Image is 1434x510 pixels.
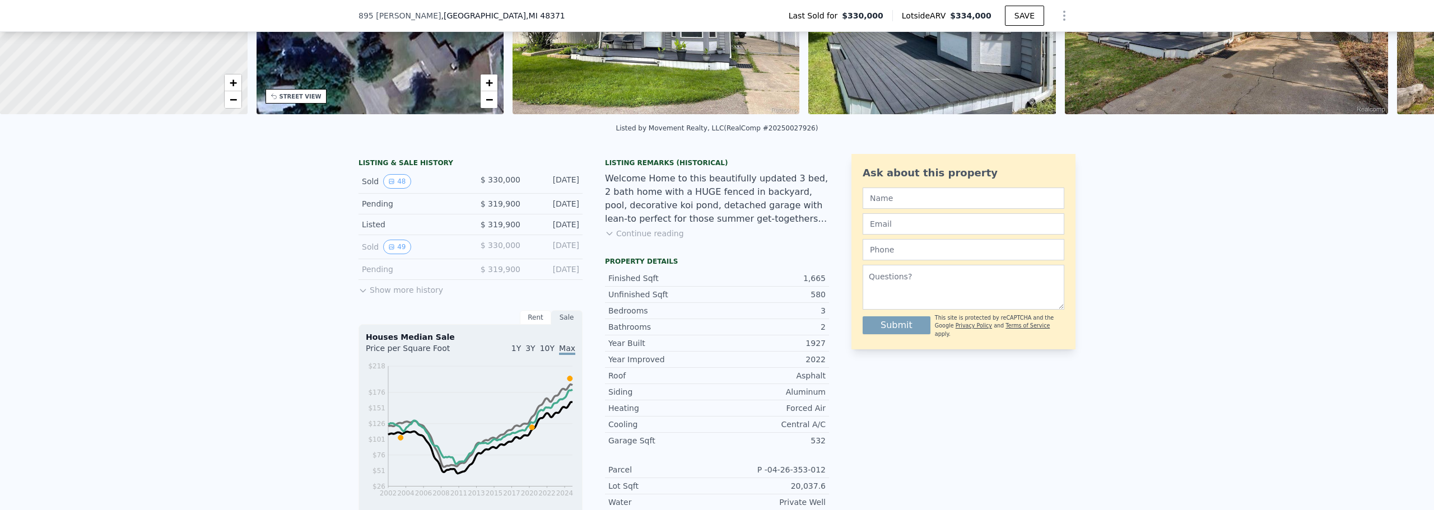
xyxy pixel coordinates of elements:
div: Ask about this property [863,165,1064,181]
button: Show more history [358,280,443,296]
div: 1,665 [717,273,826,284]
div: Heating [608,403,717,414]
tspan: $218 [368,362,385,370]
tspan: 2008 [432,489,450,497]
tspan: $151 [368,404,385,412]
div: 2 [717,321,826,333]
span: 3Y [525,344,535,353]
tspan: 2011 [450,489,468,497]
div: Property details [605,257,829,266]
div: 580 [717,289,826,300]
a: Terms of Service [1005,322,1050,329]
tspan: 2015 [486,489,503,497]
div: Houses Median Sale [366,331,575,343]
span: − [229,92,236,106]
div: [DATE] [529,219,579,230]
tspan: 2004 [397,489,415,497]
div: 532 [717,435,826,446]
div: Year Built [608,338,717,349]
div: STREET VIEW [280,92,322,101]
tspan: 2006 [415,489,432,497]
div: LISTING & SALE HISTORY [358,158,583,170]
span: $330,000 [842,10,883,21]
div: Lot Sqft [608,480,717,492]
a: Zoom out [225,91,241,108]
span: + [486,76,493,90]
tspan: 2013 [468,489,485,497]
button: SAVE [1005,6,1044,26]
div: Welcome Home to this beautifully updated 3 bed, 2 bath home with a HUGE fenced in backyard, pool,... [605,172,829,226]
div: 1927 [717,338,826,349]
button: View historical data [383,174,411,189]
div: Sold [362,240,462,254]
span: − [486,92,493,106]
div: Roof [608,370,717,381]
a: Zoom in [481,74,497,91]
div: P -04-26-353-012 [717,464,826,475]
button: Submit [863,316,930,334]
div: [DATE] [529,264,579,275]
div: Bedrooms [608,305,717,316]
div: 3 [717,305,826,316]
div: [DATE] [529,198,579,209]
span: 895 [PERSON_NAME] [358,10,441,21]
input: Phone [863,239,1064,260]
tspan: 2002 [380,489,397,497]
span: $334,000 [950,11,991,20]
div: Cooling [608,419,717,430]
tspan: $176 [368,389,385,396]
div: 2022 [717,354,826,365]
div: Forced Air [717,403,826,414]
span: $ 319,900 [481,199,520,208]
span: $ 319,900 [481,265,520,274]
tspan: $26 [373,483,385,490]
span: 1Y [511,344,521,353]
span: Last Sold for [789,10,842,21]
span: Lotside ARV [902,10,950,21]
div: Garage Sqft [608,435,717,446]
div: Listing Remarks (Historical) [605,158,829,167]
div: Finished Sqft [608,273,717,284]
tspan: $126 [368,420,385,428]
tspan: 2017 [503,489,520,497]
tspan: $51 [373,467,385,475]
a: Zoom out [481,91,497,108]
div: Year Improved [608,354,717,365]
div: Water [608,497,717,508]
span: Max [559,344,575,355]
div: Central A/C [717,419,826,430]
tspan: $101 [368,436,385,443]
span: + [229,76,236,90]
div: [DATE] [529,240,579,254]
a: Privacy Policy [956,322,992,329]
input: Name [863,188,1064,209]
span: , [GEOGRAPHIC_DATA] [441,10,565,21]
div: Parcel [608,464,717,475]
div: [DATE] [529,174,579,189]
div: Rent [520,310,551,325]
div: Bathrooms [608,321,717,333]
div: Asphalt [717,370,826,381]
div: Private Well [717,497,826,508]
span: , MI 48371 [526,11,565,20]
tspan: $76 [373,451,385,459]
div: Price per Square Foot [366,343,471,361]
span: $ 319,900 [481,220,520,229]
div: Unfinished Sqft [608,289,717,300]
button: View historical data [383,240,411,254]
tspan: 2024 [556,489,574,497]
div: Aluminum [717,386,826,397]
div: Pending [362,264,462,275]
span: $ 330,000 [481,175,520,184]
tspan: 2020 [521,489,538,497]
div: Siding [608,386,717,397]
div: This site is protected by reCAPTCHA and the Google and apply. [935,314,1064,338]
div: Listed [362,219,462,230]
div: Sale [551,310,583,325]
tspan: 2022 [538,489,556,497]
button: Show Options [1053,4,1075,27]
div: 20,037.6 [717,480,826,492]
input: Email [863,213,1064,235]
button: Continue reading [605,228,684,239]
div: Pending [362,198,462,209]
